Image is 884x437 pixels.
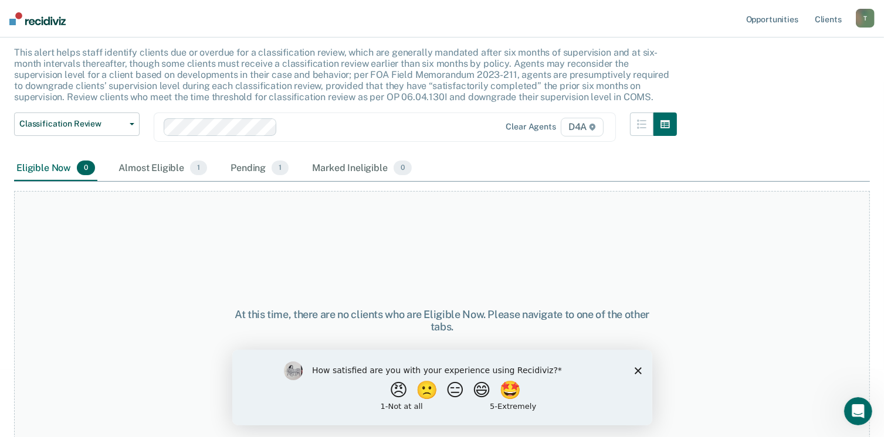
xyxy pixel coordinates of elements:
[19,119,125,129] span: Classification Review
[14,47,669,103] p: This alert helps staff identify clients due or overdue for a classification review, which are gen...
[232,350,652,425] iframe: Survey by Kim from Recidiviz
[190,161,207,176] span: 1
[856,9,875,28] button: T
[14,156,97,182] div: Eligible Now0
[228,308,656,333] div: At this time, there are no clients who are Eligible Now. Please navigate to one of the other tabs.
[506,122,556,132] div: Clear agents
[77,161,95,176] span: 0
[272,161,289,176] span: 1
[228,156,291,182] div: Pending1
[9,12,66,25] img: Recidiviz
[310,156,414,182] div: Marked Ineligible0
[14,112,140,136] button: Classification Review
[561,118,604,136] span: D4A
[394,161,412,176] span: 0
[844,397,872,425] iframe: Intercom live chat
[116,156,209,182] div: Almost Eligible1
